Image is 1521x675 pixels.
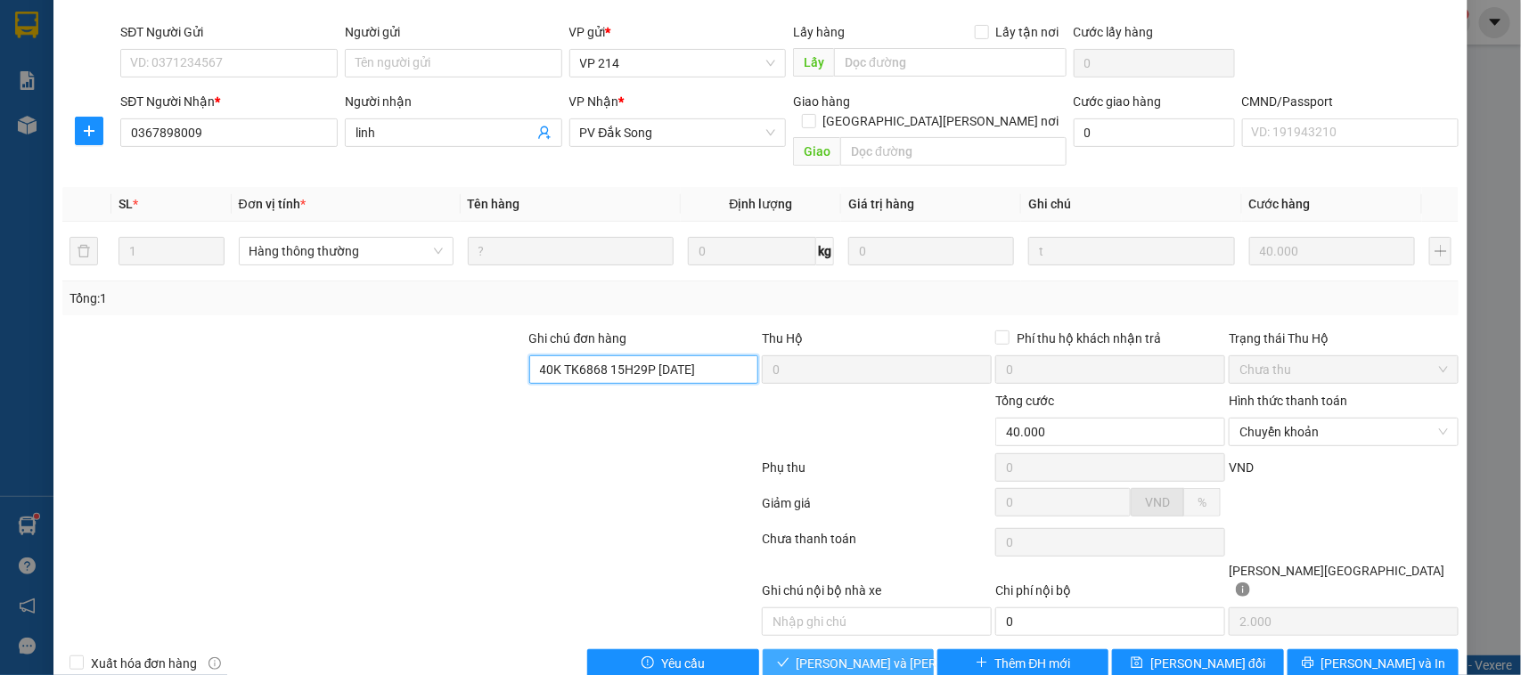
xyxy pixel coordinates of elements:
input: VD: Bàn, Ghế [468,237,674,265]
span: Tổng cước [995,394,1054,408]
span: PV Đắk Song [580,119,776,146]
span: SL [119,197,133,211]
span: [PERSON_NAME] và [PERSON_NAME] hàng [797,654,1037,673]
span: Xuất hóa đơn hàng [84,654,205,673]
div: Giảm giá [761,493,994,525]
span: info-circle [1236,582,1250,597]
span: [GEOGRAPHIC_DATA][PERSON_NAME] nơi [816,111,1067,131]
label: Cước lấy hàng [1074,25,1154,39]
strong: BIÊN NHẬN GỬI HÀNG HOÁ [61,107,207,120]
span: save [1131,656,1143,671]
strong: CÔNG TY TNHH [GEOGRAPHIC_DATA] 214 QL13 - P.26 - Q.BÌNH THẠNH - TP HCM 1900888606 [46,28,144,95]
img: logo [18,40,41,85]
span: plus [976,656,988,671]
span: Thu Hộ [762,331,803,346]
button: plus [1429,237,1451,265]
div: Chi phí nội bộ [995,581,1225,607]
span: Yêu cầu [661,654,705,673]
span: kg [816,237,834,265]
span: Đơn vị tính [239,197,306,211]
span: exclamation-circle [642,656,654,671]
input: Ghi Chú [1028,237,1234,265]
div: Tổng: 1 [70,289,588,308]
div: Phụ thu [761,458,994,489]
span: Chưa thu [1239,356,1448,383]
span: Nơi nhận: [136,124,165,150]
span: Lấy [793,48,834,77]
div: Người gửi [345,22,562,42]
span: VP Nhận [569,94,619,109]
label: Hình thức thanh toán [1229,394,1347,408]
span: info-circle [209,657,221,670]
div: Người nhận [345,92,562,111]
span: user-add [537,126,552,140]
span: [PERSON_NAME] đổi [1150,654,1265,673]
span: plus [76,124,102,138]
div: SĐT Người Gửi [120,22,338,42]
div: SĐT Người Nhận [120,92,338,111]
span: Cước hàng [1249,197,1311,211]
span: 13:30:03 [DATE] [169,80,251,94]
div: Trạng thái Thu Hộ [1229,329,1459,348]
span: Nơi gửi: [18,124,37,150]
span: Giao hàng [793,94,850,109]
span: printer [1302,656,1314,671]
div: Chưa thanh toán [761,529,994,560]
div: VP gửi [569,22,787,42]
span: Giao [793,137,840,166]
input: Nhập ghi chú [762,607,992,636]
input: Ghi chú đơn hàng [529,355,759,384]
input: 0 [1249,237,1415,265]
span: Phí thu hộ khách nhận trả [1010,329,1168,348]
span: Giá trị hàng [848,197,914,211]
span: [PERSON_NAME] và In [1321,654,1446,673]
input: 0 [848,237,1014,265]
label: Cước giao hàng [1074,94,1162,109]
button: plus [75,117,103,145]
input: Cước giao hàng [1074,118,1235,147]
span: Tên hàng [468,197,520,211]
input: Cước lấy hàng [1074,49,1235,77]
th: Ghi chú [1021,187,1241,222]
span: Lấy hàng [793,25,845,39]
span: Hàng thông thường [249,238,443,264]
span: Định lượng [729,197,792,211]
div: CMND/Passport [1242,92,1460,111]
span: VND [1145,495,1170,509]
input: Dọc đường [840,137,1067,166]
span: DSG09250202 [171,67,251,80]
span: check [777,656,789,671]
span: Lấy tận nơi [989,22,1067,42]
span: Thêm ĐH mới [995,654,1071,673]
span: VP 214 [179,125,208,134]
div: Ghi chú nội bộ nhà xe [762,581,992,607]
span: % [1198,495,1206,509]
label: Ghi chú đơn hàng [529,331,627,346]
button: delete [70,237,98,265]
div: [PERSON_NAME][GEOGRAPHIC_DATA] [1229,561,1459,607]
span: VND [1229,460,1254,475]
span: Chuyển khoản [1239,419,1448,445]
span: VP 214 [580,50,776,77]
input: Dọc đường [834,48,1067,77]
